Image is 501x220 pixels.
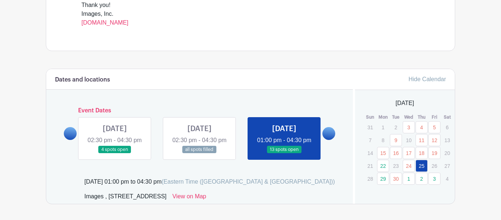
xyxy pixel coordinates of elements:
[364,147,376,159] p: 14
[390,113,402,121] th: Tue
[415,113,428,121] th: Thu
[416,134,428,146] a: 11
[390,134,402,146] a: 9
[428,134,440,146] a: 12
[377,113,390,121] th: Mon
[377,160,389,172] a: 22
[364,122,376,133] p: 31
[81,1,420,10] div: Thank you!
[403,173,415,185] a: 1
[390,147,402,159] a: 16
[403,121,415,133] a: 3
[364,113,377,121] th: Sun
[84,192,167,204] div: Images , [STREET_ADDRESS]
[416,147,428,159] a: 18
[377,147,389,159] a: 15
[390,173,402,185] a: 30
[364,134,376,146] p: 7
[428,160,440,172] p: 26
[441,113,454,121] th: Sat
[390,122,402,133] p: 2
[428,173,440,185] a: 3
[416,173,428,185] a: 2
[77,107,322,114] h6: Event Dates
[441,134,453,146] p: 13
[81,19,128,26] a: [DOMAIN_NAME]
[403,147,415,159] a: 17
[403,160,415,172] a: 24
[377,134,389,146] p: 8
[390,160,402,172] p: 23
[441,122,453,133] p: 6
[428,121,440,133] a: 5
[441,160,453,172] p: 27
[364,160,376,172] p: 21
[402,113,415,121] th: Wed
[416,121,428,133] a: 4
[377,122,389,133] p: 1
[409,76,446,82] a: Hide Calendar
[441,173,453,184] p: 4
[403,134,415,146] p: 10
[161,178,335,185] span: (Eastern Time ([GEOGRAPHIC_DATA] & [GEOGRAPHIC_DATA]))
[84,177,335,186] div: [DATE] 01:00 pm to 04:30 pm
[416,160,428,172] a: 25
[377,173,389,185] a: 29
[428,113,441,121] th: Fri
[81,10,420,27] div: Images, Inc.
[441,147,453,159] p: 20
[428,147,440,159] a: 19
[396,99,414,108] span: [DATE]
[172,192,206,204] a: View on Map
[55,76,110,83] h6: Dates and locations
[364,173,376,184] p: 28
